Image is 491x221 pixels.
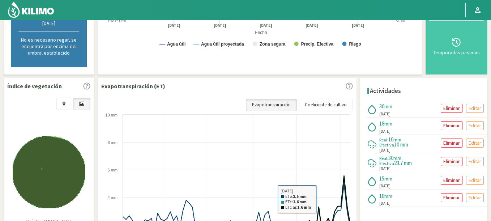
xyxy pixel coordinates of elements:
[379,161,394,166] span: Efectiva
[431,50,482,55] div: Temporadas pasadas
[384,120,392,127] span: mm
[108,195,118,200] text: 4 mm
[469,139,481,147] p: Editar
[469,104,481,112] p: Editar
[443,176,460,184] p: Eliminar
[441,121,462,130] button: Eliminar
[388,136,393,143] span: 10
[466,176,484,185] button: Editar
[469,176,481,184] p: Editar
[168,23,180,28] text: [DATE]
[396,18,405,22] text: 0mm
[441,139,462,148] button: Eliminar
[108,168,118,172] text: 6 mm
[246,99,297,111] a: Evapotranspiración
[352,23,364,28] text: [DATE]
[18,37,79,56] p: No es necesario regar, se encuentra por encima del umbral establecido
[379,128,390,135] span: [DATE]
[384,193,392,199] span: mm
[370,88,401,94] h4: Actividades
[379,120,384,127] span: 18
[108,18,126,23] text: PMP 0%
[384,175,392,182] span: mm
[443,139,460,147] p: Eliminar
[443,104,460,112] p: Eliminar
[429,21,484,71] button: Temporadas pasadas
[379,142,394,148] span: Efectiva
[469,157,481,166] p: Editar
[105,113,118,117] text: 10 mm
[388,154,393,161] span: 30
[379,200,390,207] span: [DATE]
[441,176,462,185] button: Eliminar
[384,103,392,110] span: mm
[443,194,460,202] p: Eliminar
[379,192,384,199] span: 18
[379,156,388,161] span: Real:
[393,155,401,161] span: mm
[379,183,390,189] span: [DATE]
[393,136,401,143] span: mm
[443,157,460,166] p: Eliminar
[394,160,412,166] span: 23.7 mm
[466,193,484,202] button: Editar
[466,157,484,166] button: Editar
[214,23,226,28] text: [DATE]
[394,141,408,148] span: 10 mm
[7,1,55,18] img: Kilimo
[466,139,484,148] button: Editar
[7,82,62,90] p: Índice de vegetación
[379,111,390,117] span: [DATE]
[379,166,390,172] span: [DATE]
[108,140,118,145] text: 8 mm
[469,194,481,202] p: Editar
[306,23,318,28] text: [DATE]
[466,104,484,113] button: Editar
[260,23,272,28] text: [DATE]
[260,42,286,47] text: Zona segura
[201,42,244,47] text: Agua útil proyectada
[18,20,79,26] div: [DATE]
[443,122,460,130] p: Eliminar
[101,82,165,90] p: Evapotranspiración (ET)
[299,99,353,111] a: Coeficiente de cultivo
[469,122,481,130] p: Editar
[301,42,334,47] text: Precip. Efectiva
[441,157,462,166] button: Eliminar
[379,175,384,182] span: 15
[349,42,361,47] text: Riego
[379,103,384,110] span: 36
[441,193,462,202] button: Eliminar
[13,136,85,208] img: 92ee437e-e377-4c4f-89a5-b067f60dfeba_-_sentinel_-_2025-08-11.png
[255,30,267,35] text: Fecha
[167,42,185,47] text: Agua útil
[466,121,484,130] button: Editar
[441,104,462,113] button: Eliminar
[379,147,390,153] span: [DATE]
[379,137,388,143] span: Real:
